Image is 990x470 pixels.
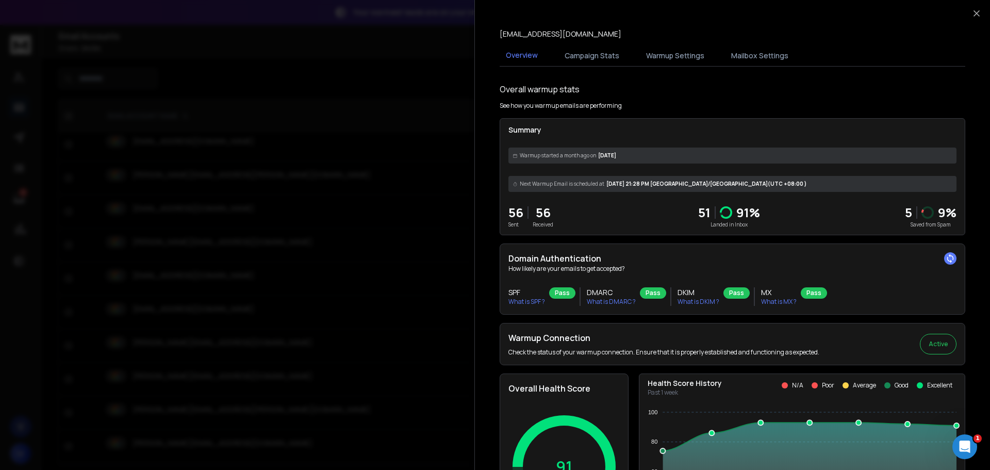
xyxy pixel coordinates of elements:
[500,29,621,39] p: [EMAIL_ADDRESS][DOMAIN_NAME]
[508,252,956,265] h2: Domain Authentication
[500,102,622,110] p: See how you warmup emails are performing
[792,381,803,390] p: N/A
[736,204,760,221] p: 91 %
[905,221,956,229] p: Saved from Spam
[508,298,545,306] p: What is SPF ?
[651,439,657,445] tspan: 80
[853,381,876,390] p: Average
[938,204,956,221] p: 9 %
[533,221,553,229] p: Received
[500,83,580,95] h1: Overall warmup stats
[549,287,575,299] div: Pass
[508,265,956,273] p: How likely are your emails to get accepted?
[648,409,657,415] tspan: 100
[508,148,956,164] div: [DATE]
[508,176,956,192] div: [DATE] 21:28 PM [GEOGRAPHIC_DATA]/[GEOGRAPHIC_DATA] (UTC +08:00 )
[678,298,719,306] p: What is DKIM ?
[508,125,956,135] p: Summary
[508,332,819,344] h2: Warmup Connection
[698,221,760,229] p: Landed in Inbox
[533,204,553,221] p: 56
[761,298,797,306] p: What is MX ?
[761,287,797,298] h3: MX
[895,381,909,390] p: Good
[587,287,636,298] h3: DMARC
[640,44,711,67] button: Warmup Settings
[927,381,952,390] p: Excellent
[952,434,977,459] iframe: Intercom live chat
[822,381,834,390] p: Poor
[698,204,711,221] p: 51
[648,388,722,397] p: Past 1 week
[508,287,545,298] h3: SPF
[905,204,912,221] strong: 5
[587,298,636,306] p: What is DMARC ?
[558,44,625,67] button: Campaign Stats
[801,287,827,299] div: Pass
[508,221,523,229] p: Sent
[500,44,544,68] button: Overview
[725,44,795,67] button: Mailbox Settings
[678,287,719,298] h3: DKIM
[920,334,956,354] button: Active
[508,204,523,221] p: 56
[520,152,596,159] span: Warmup started a month ago on
[973,434,982,443] span: 1
[648,378,722,388] p: Health Score History
[640,287,666,299] div: Pass
[723,287,750,299] div: Pass
[520,180,604,188] span: Next Warmup Email is scheduled at
[508,382,620,395] h2: Overall Health Score
[508,348,819,356] p: Check the status of your warmup connection. Ensure that it is properly established and functionin...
